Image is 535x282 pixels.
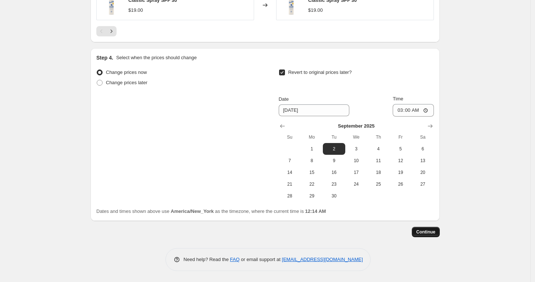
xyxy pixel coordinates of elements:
[345,178,367,190] button: Wednesday September 24 2025
[389,131,411,143] th: Friday
[326,158,342,164] span: 9
[96,54,113,61] h2: Step 4.
[304,134,320,140] span: Mo
[279,167,301,178] button: Sunday September 14 2025
[106,69,147,75] span: Change prices now
[304,146,320,152] span: 1
[412,167,434,178] button: Saturday September 20 2025
[345,155,367,167] button: Wednesday September 10 2025
[106,80,147,85] span: Change prices later
[230,257,240,262] a: FAQ
[304,169,320,175] span: 15
[279,131,301,143] th: Sunday
[370,134,386,140] span: Th
[326,181,342,187] span: 23
[323,167,345,178] button: Tuesday September 16 2025
[348,181,364,187] span: 24
[393,104,434,117] input: 12:00
[389,167,411,178] button: Friday September 19 2025
[304,158,320,164] span: 8
[171,208,214,214] b: America/New_York
[392,169,409,175] span: 19
[277,121,288,131] button: Show previous month, August 2025
[304,193,320,199] span: 29
[348,158,364,164] span: 10
[415,181,431,187] span: 27
[282,257,363,262] a: [EMAIL_ADDRESS][DOMAIN_NAME]
[323,155,345,167] button: Tuesday September 9 2025
[425,121,435,131] button: Show next month, October 2025
[323,178,345,190] button: Tuesday September 23 2025
[183,257,230,262] span: Need help? Read the
[367,131,389,143] th: Thursday
[367,167,389,178] button: Thursday September 18 2025
[301,178,323,190] button: Monday September 22 2025
[392,134,409,140] span: Fr
[301,155,323,167] button: Monday September 8 2025
[345,143,367,155] button: Wednesday September 3 2025
[96,26,117,36] nav: Pagination
[370,146,386,152] span: 4
[392,181,409,187] span: 26
[367,178,389,190] button: Thursday September 25 2025
[348,169,364,175] span: 17
[116,54,197,61] p: Select when the prices should change
[367,143,389,155] button: Thursday September 4 2025
[282,158,298,164] span: 7
[389,155,411,167] button: Friday September 12 2025
[106,26,117,36] button: Next
[323,143,345,155] button: Tuesday September 2 2025
[415,146,431,152] span: 6
[305,208,326,214] b: 12:14 AM
[370,181,386,187] span: 25
[345,131,367,143] th: Wednesday
[308,7,323,14] div: $19.00
[412,227,440,237] button: Continue
[348,146,364,152] span: 3
[389,178,411,190] button: Friday September 26 2025
[392,158,409,164] span: 12
[326,169,342,175] span: 16
[412,131,434,143] th: Saturday
[415,158,431,164] span: 13
[389,143,411,155] button: Friday September 5 2025
[301,131,323,143] th: Monday
[279,178,301,190] button: Sunday September 21 2025
[282,169,298,175] span: 14
[301,143,323,155] button: Monday September 1 2025
[326,193,342,199] span: 30
[412,178,434,190] button: Saturday September 27 2025
[301,167,323,178] button: Monday September 15 2025
[96,208,326,214] span: Dates and times shown above use as the timezone, where the current time is
[412,143,434,155] button: Saturday September 6 2025
[345,167,367,178] button: Wednesday September 17 2025
[370,158,386,164] span: 11
[282,181,298,187] span: 21
[282,193,298,199] span: 28
[301,190,323,202] button: Monday September 29 2025
[304,181,320,187] span: 22
[326,134,342,140] span: Tu
[323,190,345,202] button: Tuesday September 30 2025
[326,146,342,152] span: 2
[279,155,301,167] button: Sunday September 7 2025
[348,134,364,140] span: We
[282,134,298,140] span: Su
[288,69,352,75] span: Revert to original prices later?
[393,96,403,101] span: Time
[128,7,143,14] div: $19.00
[279,104,349,116] input: 8/28/2025
[415,169,431,175] span: 20
[415,134,431,140] span: Sa
[240,257,282,262] span: or email support at
[323,131,345,143] th: Tuesday
[392,146,409,152] span: 5
[412,155,434,167] button: Saturday September 13 2025
[279,96,289,102] span: Date
[279,190,301,202] button: Sunday September 28 2025
[367,155,389,167] button: Thursday September 11 2025
[416,229,435,235] span: Continue
[370,169,386,175] span: 18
